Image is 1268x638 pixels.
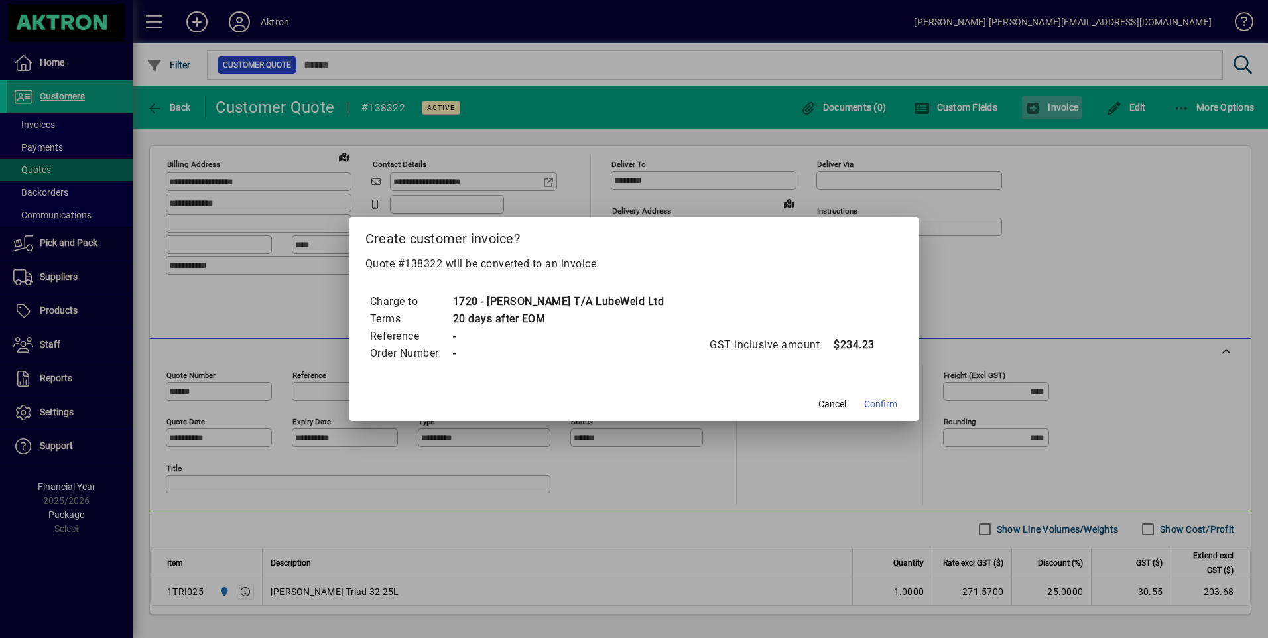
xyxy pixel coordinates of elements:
[864,397,897,411] span: Confirm
[709,336,833,353] td: GST inclusive amount
[859,392,903,416] button: Confirm
[369,310,452,328] td: Terms
[349,217,919,255] h2: Create customer invoice?
[369,328,452,345] td: Reference
[369,293,452,310] td: Charge to
[452,293,665,310] td: 1720 - [PERSON_NAME] T/A LubeWeld Ltd
[833,336,886,353] td: $234.23
[452,310,665,328] td: 20 days after EOM
[818,397,846,411] span: Cancel
[365,256,903,272] p: Quote #138322 will be converted to an invoice.
[369,345,452,362] td: Order Number
[452,328,665,345] td: -
[452,345,665,362] td: -
[811,392,854,416] button: Cancel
